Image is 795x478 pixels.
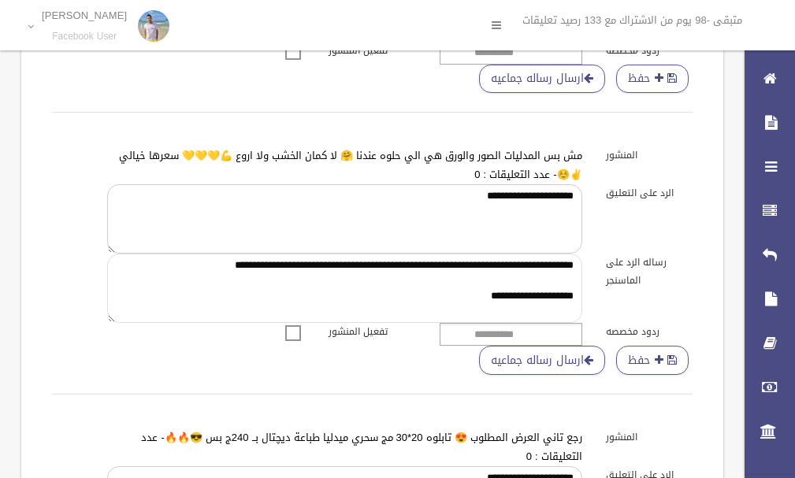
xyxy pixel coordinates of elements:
[594,254,704,288] label: رساله الرد على الماسنجر
[594,428,704,446] label: المنشور
[141,428,581,466] a: رجع تاني العرض المطلوب 😍 تابلوه 20*30 مج سحري ميدليا طباعة ديچتال بــ 240ج بس 😎🔥🔥- عدد التعليقات : 0
[594,323,704,340] label: ردود مخصصه
[594,184,704,202] label: الرد على التعليق
[42,31,127,43] small: Facebook User
[616,65,689,94] button: حفظ
[479,65,605,94] a: ارسال رساله جماعيه
[616,346,689,375] button: حفظ
[42,9,127,21] p: [PERSON_NAME]
[594,146,704,164] label: المنشور
[479,346,605,375] a: ارسال رساله جماعيه
[317,323,427,340] label: تفعيل المنشور
[119,146,582,184] a: مش بس المدليات الصور والورق هي الي حلوه عندنا 🤗 لا كمان الخشب ولا اروع 💪💛💛💛 سعرها خيالي ✌️☺️- عدد...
